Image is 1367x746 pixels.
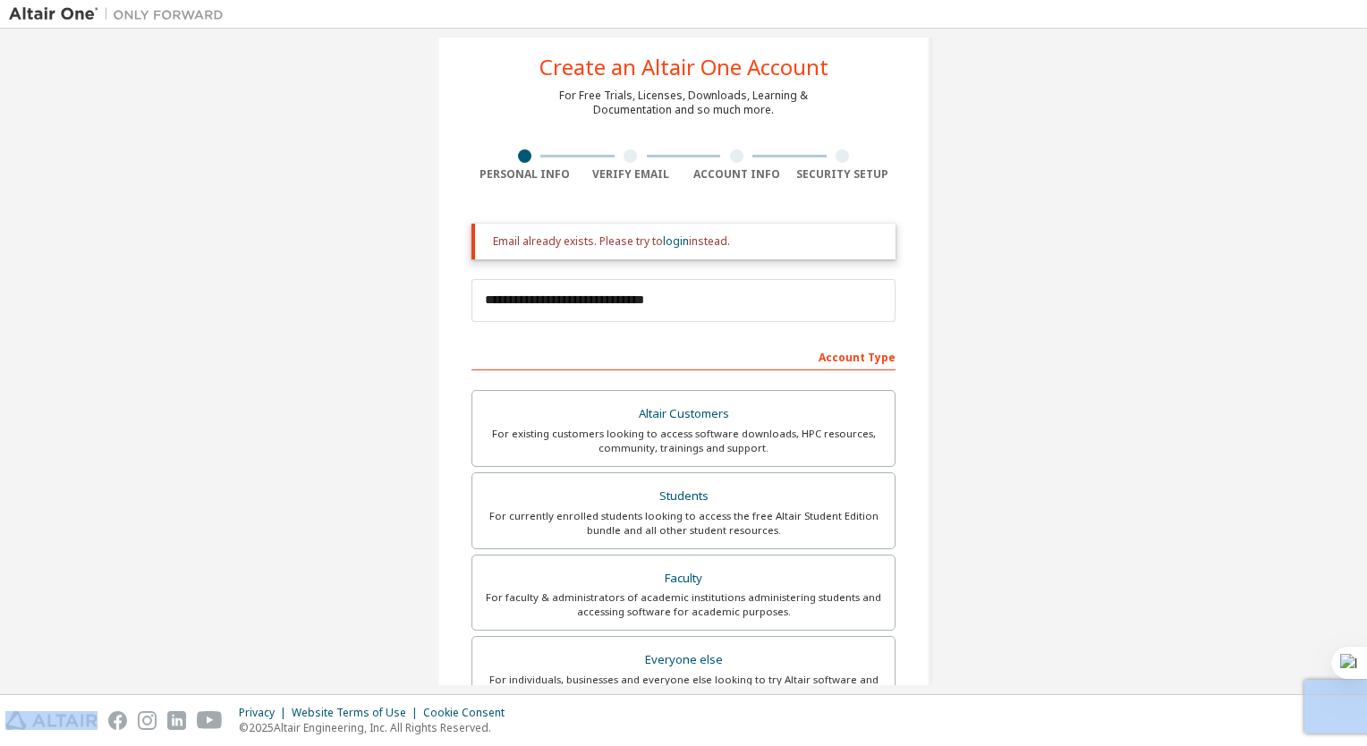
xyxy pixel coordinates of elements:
img: linkedin.svg [167,711,186,730]
div: For Free Trials, Licenses, Downloads, Learning & Documentation and so much more. [559,89,808,117]
div: For faculty & administrators of academic institutions administering students and accessing softwa... [483,590,884,619]
div: Account Type [471,342,896,370]
div: Verify Email [578,167,684,182]
div: Faculty [483,566,884,591]
img: Altair One [9,5,233,23]
img: instagram.svg [138,711,157,730]
div: For currently enrolled students looking to access the free Altair Student Edition bundle and all ... [483,509,884,538]
div: Cookie Consent [423,706,515,720]
div: Account Info [683,167,790,182]
img: altair_logo.svg [5,711,98,730]
p: © 2025 Altair Engineering, Inc. All Rights Reserved. [239,720,515,735]
a: login [663,233,689,249]
div: Security Setup [790,167,896,182]
div: Create an Altair One Account [539,56,828,78]
div: Website Terms of Use [292,706,423,720]
img: youtube.svg [197,711,223,730]
div: Personal Info [471,167,578,182]
img: facebook.svg [108,711,127,730]
div: For individuals, businesses and everyone else looking to try Altair software and explore our prod... [483,673,884,701]
div: Email already exists. Please try to instead. [493,234,881,249]
div: Everyone else [483,648,884,673]
div: For existing customers looking to access software downloads, HPC resources, community, trainings ... [483,427,884,455]
div: Students [483,484,884,509]
div: Privacy [239,706,292,720]
div: Altair Customers [483,402,884,427]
